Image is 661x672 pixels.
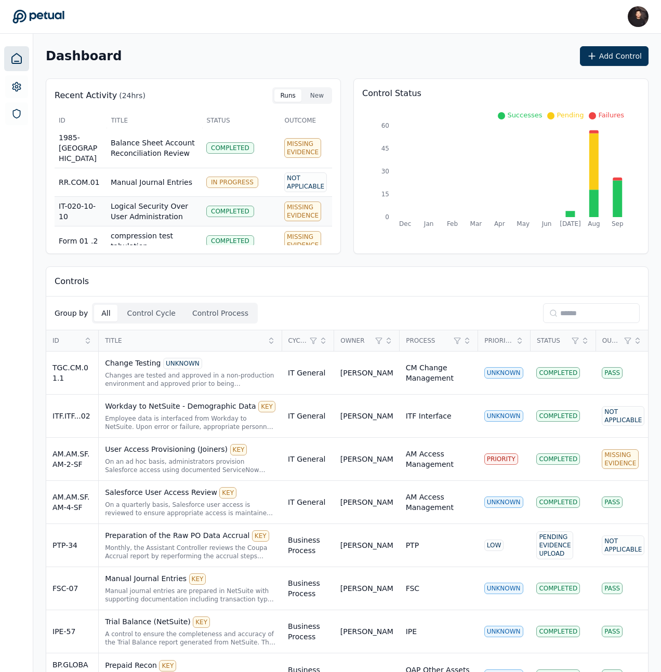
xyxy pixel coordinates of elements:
div: CM Change Management [406,362,472,383]
div: Missing Evidence [602,449,639,469]
tspan: Mar [470,220,482,227]
tspan: 45 [381,145,389,152]
div: Changes are tested and approved in a non-production environment and approved prior to being imple... [105,371,275,388]
div: Employee data is interfaced from Workday to NetSuite. Upon error or failure, appropriate personne... [105,414,275,431]
span: Outcome [285,116,328,125]
div: UNKNOWN [484,410,523,422]
div: Salesforce User Access Review [105,487,275,499]
span: Title [111,116,198,125]
tspan: Jun [541,220,552,227]
td: Logical Security Over User Administration [107,197,202,226]
div: AM.AM.SF.AM-2-SF [52,449,92,469]
a: Settings [5,75,28,98]
div: Prepaid Recon [105,660,275,671]
div: [PERSON_NAME] [340,540,393,550]
div: Completed [536,367,580,379]
div: [PERSON_NAME] [340,497,393,507]
div: Completed [206,235,254,247]
span: Status [537,337,569,345]
td: Balance Sheet Account Reconciliation Review [107,128,202,168]
span: 1985-[GEOGRAPHIC_DATA] [59,133,97,163]
div: UNKNOWN [484,583,523,594]
div: Trial Balance (NetSuite) [105,616,275,628]
div: Missing Evidence [284,201,321,221]
div: Manual journal entries are prepared in NetSuite with supporting documentation including transacti... [105,587,275,603]
div: User Access Provisioning (Joiners) [105,444,275,455]
td: Business Process [282,524,334,567]
td: compression test tabulation [107,226,202,256]
tspan: [DATE] [560,220,581,227]
div: AM.AM.SF.AM-4-SF [52,492,92,513]
tspan: May [517,220,530,227]
span: ID [59,116,102,125]
td: Business Process [282,610,334,653]
div: Completed [536,453,580,465]
div: LOW [484,540,504,551]
div: [PERSON_NAME] [340,626,393,637]
button: Add Control [580,46,649,66]
div: Not Applicable [284,172,327,192]
div: Completed [206,142,254,154]
div: KEY [159,660,176,671]
div: AM Access Management [406,449,472,469]
div: Not Applicable [602,406,644,426]
div: Not Applicable [602,535,644,555]
div: [PERSON_NAME] [340,411,393,421]
div: AM Access Management [406,492,472,513]
div: Pass [602,367,623,379]
button: Control Cycle [120,305,183,321]
tspan: Feb [447,220,458,227]
div: UNKNOWN [484,367,523,379]
button: Runs [274,89,302,102]
div: Completed [536,410,580,422]
div: PTP [406,540,419,550]
div: UNKNOWN [163,358,202,369]
tspan: 60 [381,122,389,129]
span: Owner [340,337,372,345]
span: Title [105,337,263,345]
div: KEY [252,530,269,542]
div: KEY [230,444,247,455]
div: [PERSON_NAME] [340,454,393,464]
div: FSC [406,583,419,594]
p: Recent Activity [55,89,117,102]
div: Completed [536,626,580,637]
div: FSC-07 [52,583,92,594]
tspan: Dec [399,220,411,227]
tspan: Jan [424,220,434,227]
div: Pass [602,496,623,508]
span: Outcome [602,337,621,345]
div: On an ad hoc basis, administrators provision Salesforce access using documented ServiceNow approv... [105,458,275,474]
td: IT General [282,481,334,524]
div: KEY [219,487,236,499]
h2: Dashboard [46,49,122,63]
div: Completed [206,206,254,217]
span: Cycle [288,337,307,345]
div: Pending Evidence Upload [536,531,573,559]
span: Priority [484,337,512,345]
div: In Progress [206,177,258,188]
span: Form 01 .2 [59,237,98,245]
td: Manual Journal Entries [107,168,202,197]
div: Completed [536,496,580,508]
div: Pass [602,626,623,637]
div: KEY [258,401,275,412]
div: [PERSON_NAME] [340,583,393,594]
div: IPE-57 [52,626,92,637]
span: Status [207,116,276,125]
button: Control Process [185,305,256,321]
td: Business Process [282,567,334,610]
div: UNKNOWN [484,496,523,508]
span: Process [406,337,451,345]
a: Dashboard [4,46,29,71]
div: Monthly, the Assistant Controller reviews the Coupa Accrual report by reperforming the accrual st... [105,544,275,560]
div: UNKNOWN [484,626,523,637]
img: James Lee [628,6,649,27]
div: A control to ensure the completeness and accuracy of the Trial Balance report generated from NetS... [105,630,275,647]
button: All [94,305,117,321]
div: Change Testing [105,358,275,369]
a: Go to Dashboard [12,9,64,24]
div: Manual Journal Entries [105,573,275,585]
div: Pass [602,583,623,594]
div: PTP-34 [52,540,92,550]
